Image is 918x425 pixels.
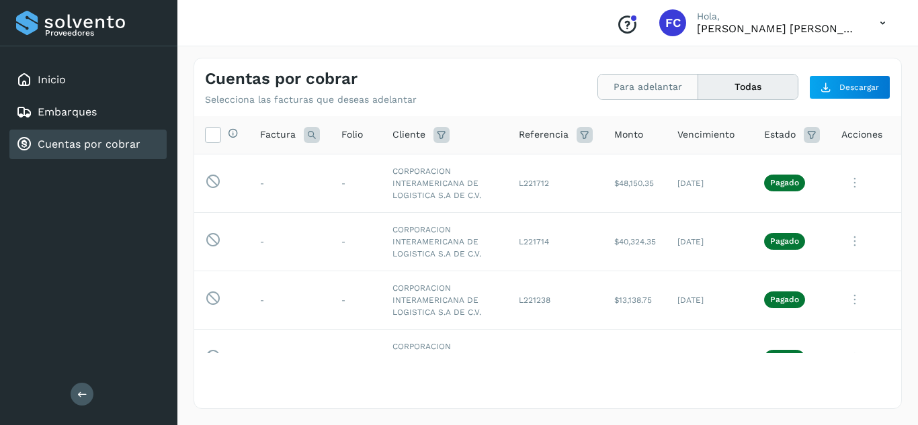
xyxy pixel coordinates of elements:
td: L221238 [508,271,603,329]
span: Factura [260,128,296,142]
td: [DATE] [667,212,753,271]
td: - [331,271,382,329]
td: CORPORACION INTERAMERICANA DE LOGISTICA S.A DE C.V. [382,212,508,271]
p: Pagado [770,295,799,304]
span: Cliente [392,128,425,142]
td: [DATE] [667,271,753,329]
td: - [331,212,382,271]
button: Para adelantar [598,75,698,99]
div: Inicio [9,65,167,95]
td: $13,138.75 [603,271,667,329]
td: - [249,271,331,329]
td: - [249,212,331,271]
p: Pagado [770,178,799,187]
a: Cuentas por cobrar [38,138,140,150]
div: Embarques [9,97,167,127]
div: Cuentas por cobrar [9,130,167,159]
p: Pagado [770,236,799,246]
td: L221712 [508,154,603,212]
p: Selecciona las facturas que deseas adelantar [205,94,417,105]
p: FRANCO CUEVAS CLARA [697,22,858,35]
span: Descargar [839,81,879,93]
td: [DATE] [667,329,753,387]
td: - [249,329,331,387]
span: Monto [614,128,643,142]
button: Descargar [809,75,890,99]
span: Referencia [519,128,569,142]
span: Vencimiento [677,128,735,142]
a: Inicio [38,73,66,86]
td: $40,324.35 [603,212,667,271]
td: [DATE] [667,154,753,212]
p: Proveedores [45,28,161,38]
td: CORPORACION INTERAMERICANA DE LOGISTICA S.A DE C.V. [382,329,508,387]
td: L221239 [508,329,603,387]
td: $25,749.38 [603,329,667,387]
td: - [249,154,331,212]
button: Todas [698,75,798,99]
td: L221714 [508,212,603,271]
td: CORPORACION INTERAMERICANA DE LOGISTICA S.A DE C.V. [382,154,508,212]
span: Folio [341,128,363,142]
span: Acciones [841,128,882,142]
td: - [331,329,382,387]
td: $48,150.35 [603,154,667,212]
td: - [331,154,382,212]
p: Hola, [697,11,858,22]
td: CORPORACION INTERAMERICANA DE LOGISTICA S.A DE C.V. [382,271,508,329]
a: Embarques [38,105,97,118]
h4: Cuentas por cobrar [205,69,358,89]
span: Estado [764,128,796,142]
